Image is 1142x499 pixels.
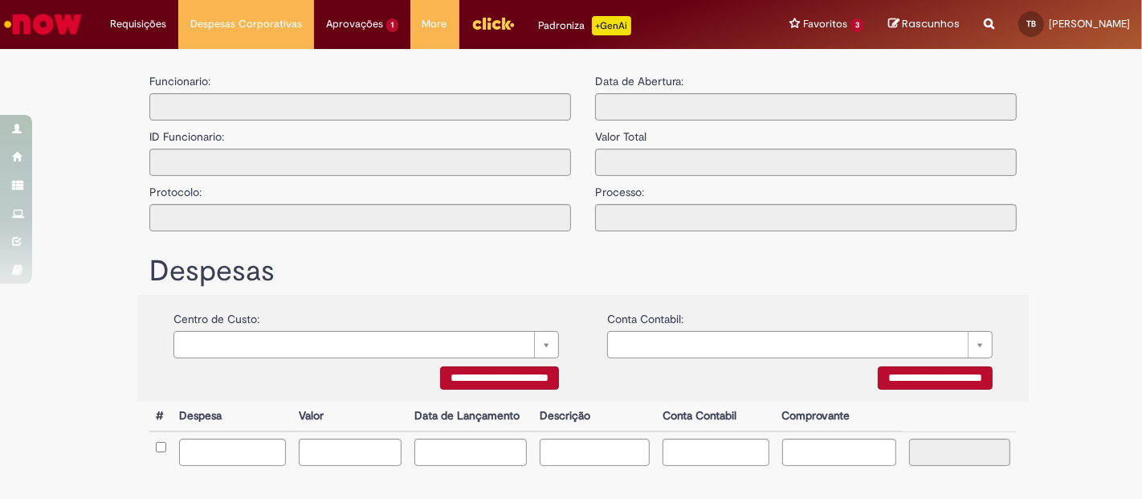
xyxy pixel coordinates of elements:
[173,331,559,358] a: Limpar campo {0}
[292,402,407,432] th: Valor
[1026,18,1036,29] span: TB
[149,256,1017,288] h1: Despesas
[539,16,631,35] div: Padroniza
[110,16,166,32] span: Requisições
[776,402,903,432] th: Comprovante
[173,402,292,432] th: Despesa
[607,331,993,358] a: Limpar campo {0}
[1049,17,1130,31] span: [PERSON_NAME]
[149,73,210,89] label: Funcionario:
[422,16,447,32] span: More
[149,402,173,432] th: #
[595,176,644,200] label: Processo:
[190,16,302,32] span: Despesas Corporativas
[902,16,960,31] span: Rascunhos
[888,17,960,32] a: Rascunhos
[173,303,259,327] label: Centro de Custo:
[595,73,683,89] label: Data de Abertura:
[656,402,776,432] th: Conta Contabil
[386,18,398,32] span: 1
[607,303,683,327] label: Conta Contabil:
[149,121,224,145] label: ID Funcionario:
[408,402,534,432] th: Data de Lançamento
[592,16,631,35] p: +GenAi
[595,121,646,145] label: Valor Total
[2,8,84,40] img: ServiceNow
[533,402,655,432] th: Descrição
[803,16,847,32] span: Favoritos
[471,11,515,35] img: click_logo_yellow_360x200.png
[326,16,383,32] span: Aprovações
[149,176,202,200] label: Protocolo:
[850,18,864,32] span: 3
